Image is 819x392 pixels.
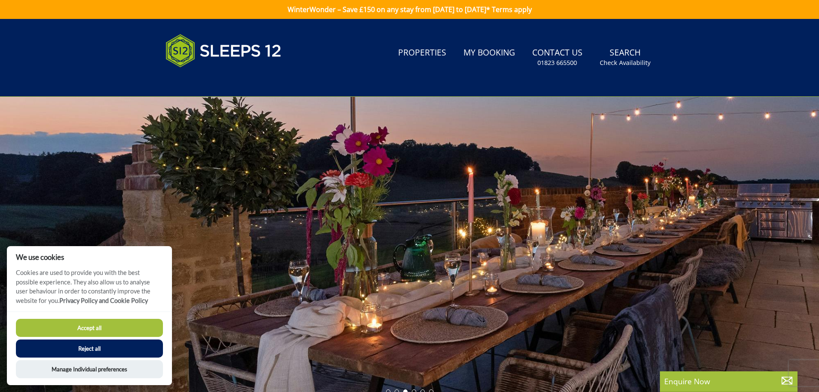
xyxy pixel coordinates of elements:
img: Sleeps 12 [166,29,282,72]
a: Contact Us01823 665500 [529,43,586,71]
p: Cookies are used to provide you with the best possible experience. They also allow us to analyse ... [7,268,172,312]
p: Enquire Now [664,376,793,387]
small: Check Availability [600,59,650,67]
button: Manage Individual preferences [16,360,163,378]
a: Privacy Policy and Cookie Policy [59,297,148,304]
a: Properties [395,43,450,63]
button: Reject all [16,340,163,358]
a: My Booking [460,43,518,63]
small: 01823 665500 [537,59,577,67]
a: SearchCheck Availability [596,43,654,71]
h2: We use cookies [7,253,172,261]
iframe: Customer reviews powered by Trustpilot [161,77,252,85]
button: Accept all [16,319,163,337]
